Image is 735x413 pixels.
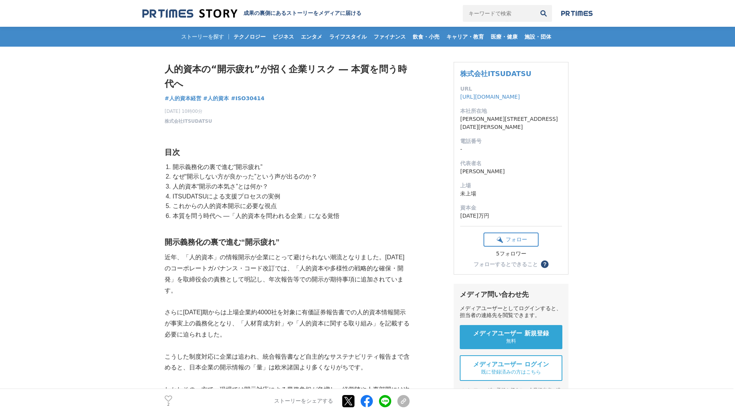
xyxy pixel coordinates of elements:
[460,94,520,100] a: [URL][DOMAIN_NAME]
[483,250,539,257] div: 5フォロワー
[460,145,562,153] dd: -
[171,162,410,172] li: 開示義務化の裏で進む“開示疲れ”
[371,33,409,40] span: ファイナンス
[203,95,229,102] span: #人的資本
[243,10,361,17] h2: 成果の裏側にあるストーリーをメディアに届ける
[371,27,409,47] a: ファイナンス
[274,398,333,405] p: ストーリーをシェアする
[460,167,562,176] dd: [PERSON_NAME]
[142,8,237,19] img: 成果の裏側にあるストーリーをメディアに届ける
[460,204,562,212] dt: 資本金
[165,384,410,406] p: しかしその一方で、現場では開示対応による業務負担が急増し、経営陣や人事部門には次第に が広がっています。
[230,27,269,47] a: テクノロジー
[165,307,410,340] p: さらに[DATE]期からは上場企業約4000社を対象に有価証券報告書での人的資本情報開示が事実上の義務化となり、「人材育成方針」や「人的資本に関する取り組み」を記載する必要に迫られました。
[561,10,593,16] img: prtimes
[521,33,554,40] span: 施設・団体
[231,95,265,102] span: #ISO30414
[165,403,172,406] p: 2
[474,262,538,267] div: フォローするとできること
[269,33,297,40] span: ビジネス
[460,137,562,145] dt: 電話番号
[410,27,443,47] a: 飲食・小売
[541,260,549,268] button: ？
[488,27,521,47] a: 医療・健康
[460,85,562,93] dt: URL
[443,27,487,47] a: キャリア・教育
[231,94,265,102] a: #ISO30414
[460,290,562,299] div: メディア問い合わせ先
[443,33,487,40] span: キャリア・教育
[481,369,541,376] span: 既に登録済みの方はこちら
[203,94,229,102] a: #人的資本
[165,148,180,156] strong: 目次
[410,33,443,40] span: 飲食・小売
[165,108,212,115] span: [DATE] 10時00分
[165,351,410,374] p: こうした制度対応に企業は追われ、統合報告書など自主的なサステナビリティ報告まで含めると、日本企業の開示情報の「量」は欧米諸国より多くなりがちです。
[460,70,531,78] a: 株式会社ITSUDATSU
[473,330,549,338] span: メディアユーザー 新規登録
[488,33,521,40] span: 医療・健康
[460,325,562,349] a: メディアユーザー 新規登録 無料
[460,305,562,319] div: メディアユーザーとしてログインすると、担当者の連絡先を閲覧できます。
[460,212,562,220] dd: [DATE]万円
[142,8,361,19] a: 成果の裏側にあるストーリーをメディアに届ける 成果の裏側にあるストーリーをメディアに届ける
[230,33,269,40] span: テクノロジー
[483,233,539,247] button: フォロー
[171,182,410,192] li: 人的資本“開示の本気さ”とは何か？
[326,33,370,40] span: ライフスタイル
[171,201,410,211] li: これからの人的資本開示に必要な視点
[171,172,410,182] li: なぜ“開示しない方が良かった”という声が出るのか？
[165,94,201,102] a: #人的資本経営
[165,252,410,296] p: 近年、「人的資本」の情報開示が企業にとって避けられない潮流となりました。[DATE]のコーポレートガバナンス・コード改訂では、「人的資本や多様性の戦略的な確保・開発」を取締役会の責務として明記し...
[535,5,552,22] button: 検索
[521,27,554,47] a: 施設・団体
[165,238,279,246] strong: 開示義務化の裏で進む“開示疲れ”
[460,190,562,198] dd: 未上場
[269,27,297,47] a: ビジネス
[165,95,201,102] span: #人的資本経営
[460,182,562,190] dt: 上場
[298,33,325,40] span: エンタメ
[171,192,410,202] li: ITSUDATSUによる支援プロセスの実例
[165,118,212,125] a: 株式会社ITSUDATSU
[165,62,410,91] h1: 人的資本の“開示疲れ”が招く企業リスク ― 本質を問う時代へ
[506,338,516,345] span: 無料
[460,355,562,381] a: メディアユーザー ログイン 既に登録済みの方はこちら
[463,5,535,22] input: キーワードで検索
[298,27,325,47] a: エンタメ
[326,27,370,47] a: ライフスタイル
[460,107,562,115] dt: 本社所在地
[542,262,547,267] span: ？
[460,115,562,131] dd: [PERSON_NAME][STREET_ADDRESS][DATE][PERSON_NAME]
[473,361,549,369] span: メディアユーザー ログイン
[460,159,562,167] dt: 代表者名
[171,211,410,221] li: 本質を問う時代へ ―「人的資本を問われる企業」になる覚悟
